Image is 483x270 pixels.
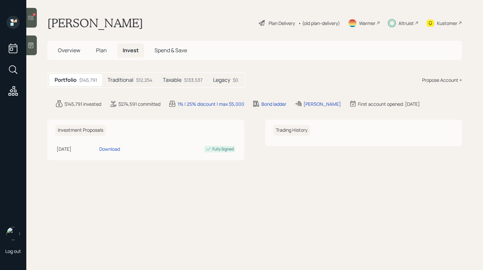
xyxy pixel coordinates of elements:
div: • (old plan-delivery) [298,20,340,27]
div: $145,791 invested [64,101,101,107]
h5: Legacy [213,77,230,83]
h6: Investment Proposals [55,125,106,136]
div: Fully Signed [212,146,234,152]
h5: Traditional [108,77,133,83]
div: $274,591 committed [118,101,160,107]
div: Plan Delivery [269,20,295,27]
h6: Trading History [273,125,310,136]
span: Plan [96,47,107,54]
span: Invest [123,47,139,54]
div: $12,254 [136,77,152,83]
div: Bond ladder [261,101,286,107]
img: retirable_logo.png [7,227,20,240]
h5: Taxable [163,77,181,83]
div: $133,537 [184,77,203,83]
div: 1% | 25% discount | max $5,000 [178,101,244,107]
h5: Portfolio [55,77,77,83]
div: [DATE] [57,146,97,152]
div: First account opened: [DATE] [358,101,420,107]
div: $0 [233,77,238,83]
div: Log out [5,248,21,254]
div: Kustomer [437,20,457,27]
div: Warmer [359,20,375,27]
div: $145,791 [79,77,97,83]
span: Spend & Save [155,47,187,54]
div: Download [99,146,120,152]
div: Altruist [398,20,414,27]
div: Propose Account + [422,77,462,83]
div: [PERSON_NAME] [303,101,341,107]
h1: [PERSON_NAME] [47,16,143,30]
span: Overview [58,47,80,54]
